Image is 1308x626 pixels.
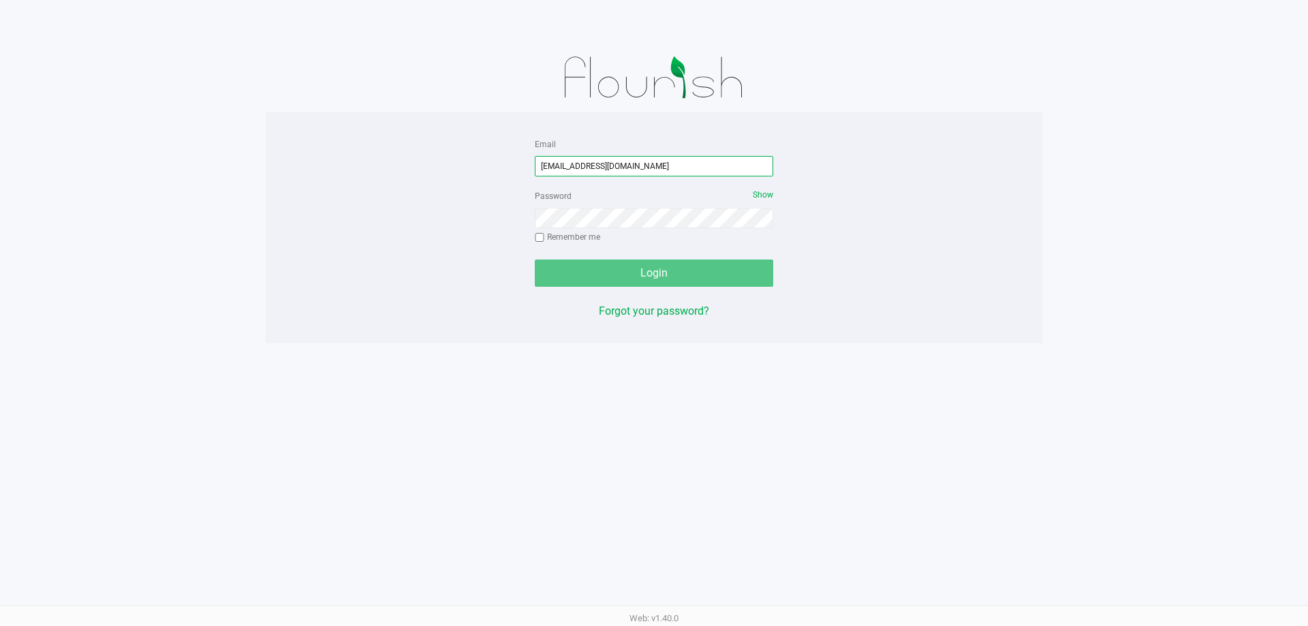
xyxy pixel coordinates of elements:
label: Email [535,138,556,151]
span: Web: v1.40.0 [629,613,679,623]
label: Password [535,190,572,202]
button: Forgot your password? [599,303,709,319]
span: Show [753,190,773,200]
label: Remember me [535,231,600,243]
input: Remember me [535,233,544,242]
